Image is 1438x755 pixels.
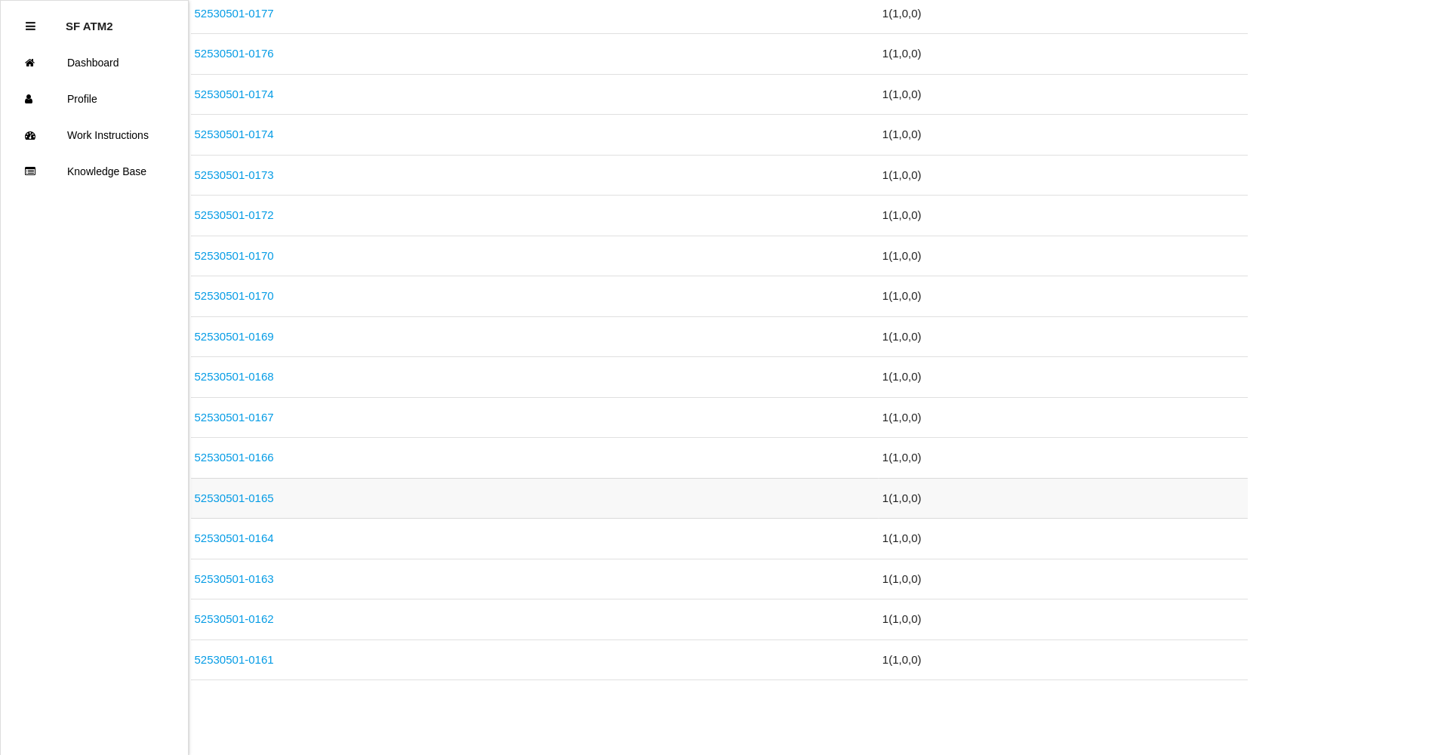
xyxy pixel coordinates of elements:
[195,532,274,544] a: 52530501-0164
[879,397,1248,438] td: 1 ( 1 , 0 , 0 )
[879,357,1248,398] td: 1 ( 1 , 0 , 0 )
[195,47,274,60] a: 52530501-0176
[195,492,274,504] a: 52530501-0165
[879,155,1248,196] td: 1 ( 1 , 0 , 0 )
[195,330,274,343] a: 52530501-0169
[879,276,1248,317] td: 1 ( 1 , 0 , 0 )
[195,572,274,585] a: 52530501-0163
[195,612,274,625] a: 52530501-0162
[195,451,274,464] a: 52530501-0166
[195,208,274,221] a: 52530501-0172
[1,153,188,190] a: Knowledge Base
[879,115,1248,156] td: 1 ( 1 , 0 , 0 )
[195,411,274,424] a: 52530501-0167
[879,559,1248,599] td: 1 ( 1 , 0 , 0 )
[195,249,274,262] a: 52530501-0170
[879,478,1248,519] td: 1 ( 1 , 0 , 0 )
[1,45,188,81] a: Dashboard
[195,370,274,383] a: 52530501-0168
[26,8,35,45] div: Close
[879,519,1248,559] td: 1 ( 1 , 0 , 0 )
[879,236,1248,276] td: 1 ( 1 , 0 , 0 )
[1,81,188,117] a: Profile
[195,88,274,100] a: 52530501-0174
[195,168,274,181] a: 52530501-0173
[195,7,274,20] a: 52530501-0177
[195,653,274,666] a: 52530501-0161
[66,8,113,32] p: SF ATM2
[195,289,274,302] a: 52530501-0170
[879,438,1248,479] td: 1 ( 1 , 0 , 0 )
[879,599,1248,640] td: 1 ( 1 , 0 , 0 )
[879,34,1248,75] td: 1 ( 1 , 0 , 0 )
[879,74,1248,115] td: 1 ( 1 , 0 , 0 )
[879,639,1248,680] td: 1 ( 1 , 0 , 0 )
[1,117,188,153] a: Work Instructions
[879,196,1248,236] td: 1 ( 1 , 0 , 0 )
[195,128,274,140] a: 52530501-0174
[879,316,1248,357] td: 1 ( 1 , 0 , 0 )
